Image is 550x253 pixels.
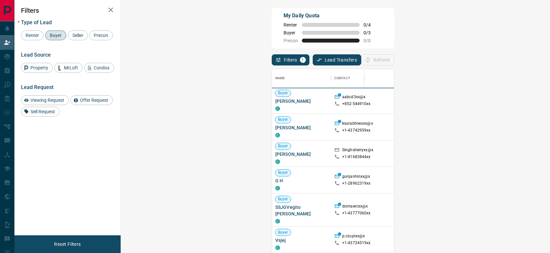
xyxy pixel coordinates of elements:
[342,181,371,186] p: +1- 28962319xx
[89,30,113,40] div: Precon
[272,54,309,65] button: Filters1
[275,219,280,224] div: condos.ca
[275,151,328,157] span: [PERSON_NAME]
[28,109,57,114] span: Sell Request
[21,30,44,40] div: Renter
[84,63,114,73] div: Condos
[28,65,50,70] span: Property
[275,186,280,190] div: condos.ca
[275,230,291,235] span: Buyer
[284,30,298,35] span: Buyer
[28,98,67,103] span: Viewing Request
[45,30,66,40] div: Buyer
[342,154,371,160] p: +1- 41683844xx
[275,237,328,244] span: Vsjej
[342,240,371,246] p: +1- 43724519xx
[70,33,86,38] span: Seller
[275,159,280,164] div: condos.ca
[284,38,298,43] span: Precon
[275,170,291,175] span: Buyer
[342,174,370,181] p: gunjanhinxx@x
[284,12,378,20] p: My Daily Quota
[313,54,362,65] button: Lead Transfers
[21,84,53,90] span: Lead Request
[363,22,378,27] span: 0 / 4
[363,30,378,35] span: 0 / 3
[342,121,373,128] p: ksurabhiwoxx@x
[23,33,41,38] span: Renter
[275,133,280,137] div: condos.ca
[62,65,80,70] span: MrLoft
[275,204,328,217] span: SSJGVegito [PERSON_NAME]
[275,106,280,111] div: condos.ca
[275,117,291,122] span: Buyer
[21,107,60,117] div: Sell Request
[54,63,83,73] div: MrLoft
[342,204,368,210] p: dontaercxx@x
[68,30,88,40] div: Seller
[275,90,291,96] span: Buyer
[275,69,285,87] div: Name
[301,58,305,62] span: 1
[21,7,114,14] h2: Filters
[21,95,69,105] div: Viewing Request
[284,22,298,27] span: Renter
[91,65,112,70] span: Condos
[275,143,291,149] span: Buyer
[272,69,331,87] div: Name
[21,52,51,58] span: Lead Source
[342,101,371,107] p: +852- 544910xx
[334,69,350,87] div: Contact
[91,33,110,38] span: Precon
[48,33,64,38] span: Buyer
[21,19,52,26] span: Type of Lead
[342,147,373,154] p: Singhsherryxx@x
[78,98,110,103] span: Offer Request
[275,245,280,250] div: condos.ca
[70,95,113,105] div: Offer Request
[363,38,378,43] span: 0 / 0
[342,233,365,240] p: p.czupixx@x
[275,177,328,184] span: G H
[275,196,291,202] span: Buyer
[275,124,328,131] span: [PERSON_NAME]
[342,128,371,133] p: +1- 43742959xx
[21,63,53,73] div: Property
[50,239,85,250] button: Reset Filters
[275,98,328,104] span: [PERSON_NAME]
[331,69,383,87] div: Contact
[342,210,371,216] p: +1- 43777060xx
[342,94,365,101] p: aabcd3xx@x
